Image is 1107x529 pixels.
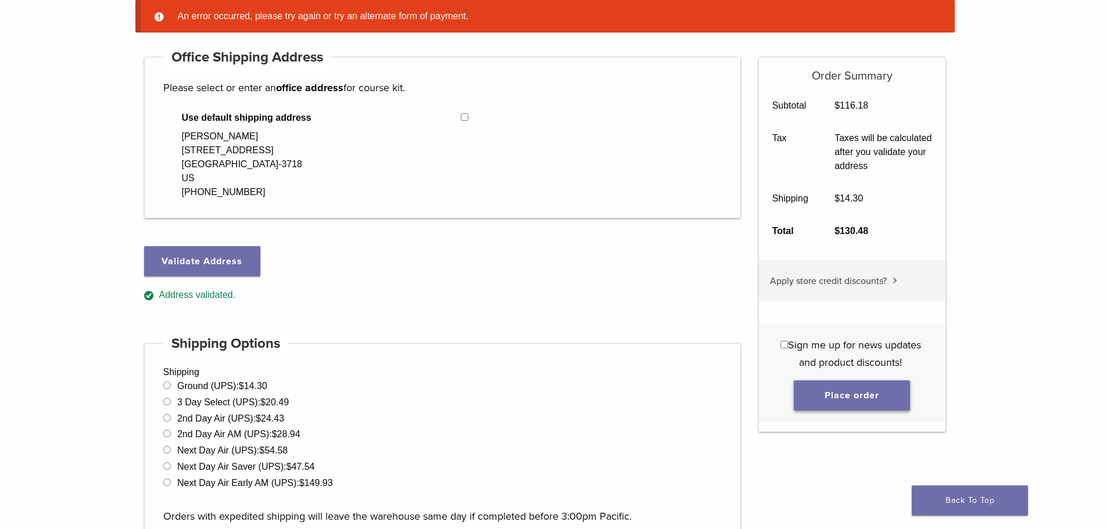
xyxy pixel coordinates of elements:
span: $ [834,100,840,110]
button: Place order [794,380,910,411]
span: $ [286,462,292,472]
span: $ [260,397,266,407]
span: Use default shipping address [182,111,461,125]
span: $ [299,478,304,488]
span: $ [834,226,840,236]
h4: Office Shipping Address [163,44,332,71]
bdi: 149.93 [299,478,333,488]
th: Shipping [759,182,822,215]
bdi: 130.48 [834,226,868,236]
th: Subtotal [759,89,822,122]
p: Please select or enter an for course kit. [163,79,722,96]
bdi: 54.58 [259,445,288,455]
label: Next Day Air Saver (UPS): [177,462,315,472]
bdi: 14.30 [239,381,267,391]
div: [PERSON_NAME] [STREET_ADDRESS] [GEOGRAPHIC_DATA]-3718 US [PHONE_NUMBER] [182,129,302,199]
bdi: 47.54 [286,462,315,472]
td: Taxes will be calculated after you validate your address [822,122,945,182]
div: Address validated. [144,288,741,303]
span: $ [259,445,264,455]
p: Orders with expedited shipping will leave the warehouse same day if completed before 3:00pm Pacific. [163,490,722,525]
label: Next Day Air (UPS): [177,445,288,455]
h5: Order Summary [759,57,945,83]
bdi: 24.43 [256,413,284,423]
label: 2nd Day Air AM (UPS): [177,429,300,439]
th: Total [759,215,822,247]
span: $ [272,429,277,439]
bdi: 20.49 [260,397,289,407]
strong: office address [276,81,343,94]
label: 3 Day Select (UPS): [177,397,289,407]
img: caret.svg [893,278,897,283]
bdi: 116.18 [834,100,868,110]
label: 2nd Day Air (UPS): [177,413,284,423]
button: Validate Address [144,246,260,276]
span: $ [834,193,840,203]
label: Next Day Air Early AM (UPS): [177,478,333,488]
span: $ [239,381,244,391]
h4: Shipping Options [163,330,289,358]
bdi: 14.30 [834,193,863,203]
span: $ [256,413,261,423]
span: Apply store credit discounts? [770,275,887,287]
a: Back To Top [912,485,1028,516]
span: Sign me up for news updates and product discounts! [788,339,921,369]
input: Sign me up for news updates and product discounts! [780,341,788,348]
li: An error occurred, please try again or try an alternate form of payment. [173,9,936,23]
label: Ground (UPS): [177,381,267,391]
th: Tax [759,122,822,182]
bdi: 28.94 [272,429,300,439]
